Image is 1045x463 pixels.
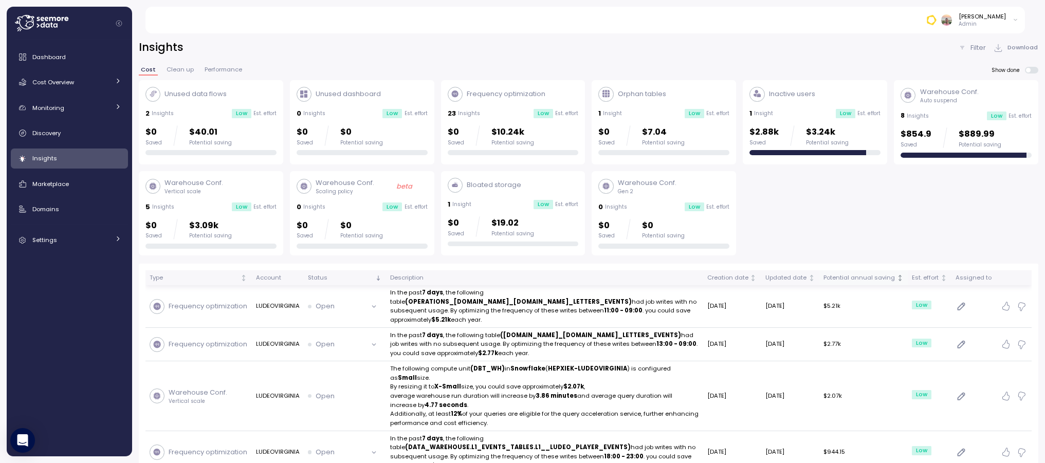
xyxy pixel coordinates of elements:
p: Scaling policy [316,188,374,195]
p: Unused data flows [164,89,227,99]
div: Saved [145,139,162,146]
p: Est. effort [706,110,729,117]
span: Marketplace [32,180,69,188]
a: Discovery [11,123,128,143]
p: Admin [959,21,1006,28]
p: $0 [145,125,162,139]
span: Monitoring [32,104,64,112]
div: Not sorted [749,274,757,282]
th: Updated dateNot sorted [761,270,819,285]
div: Potential saving [959,141,1001,149]
p: Auto suspend [920,97,979,104]
strong: Snowflake [510,364,545,373]
div: Potential saving [806,139,849,146]
p: $0 [145,219,162,233]
p: Est. effort [253,203,277,211]
p: Insight [452,201,471,208]
span: Cost [141,67,156,72]
div: Low [912,390,931,399]
td: $2.07k [819,361,908,431]
button: Open [308,337,382,352]
p: 2 [145,108,150,119]
p: Open [316,301,335,311]
span: Clean up [167,67,194,72]
div: Low [685,202,704,212]
p: 23 [448,108,456,119]
span: Performance [205,67,242,72]
strong: ([DOMAIN_NAME]_[DOMAIN_NAME]_LETTERS_EVENTS) [500,331,681,339]
p: $3.09k [189,219,232,233]
p: Open [316,447,335,457]
button: Collapse navigation [113,20,125,27]
p: In the past , the following table had job writes with no subsequent usage. By optimizing the freq... [390,288,699,325]
p: $7.04 [642,125,685,139]
div: Saved [901,141,931,149]
div: Type [150,273,239,283]
p: Vertical scale [169,398,227,405]
strong: 7 days [422,331,443,339]
div: Saved [145,232,162,239]
strong: Small [398,374,417,382]
p: $0 [297,219,313,233]
p: Bloated storage [467,180,521,190]
p: Warehouse Conf. [164,178,223,188]
a: Marketplace [11,174,128,194]
span: Show done [992,67,1025,73]
td: LUDEOVIRGINIA [251,361,303,431]
div: Potential saving [340,139,383,146]
div: Saved [297,139,313,146]
button: Open [308,445,382,459]
div: Low [836,109,855,118]
div: Saved [598,139,615,146]
div: Low [912,446,931,455]
p: Est. effort [555,201,578,208]
strong: HEPXIEK-LUDEOVIRGINIA [548,364,627,373]
p: 5 [145,202,150,212]
a: Monitoring [11,98,128,118]
p: In the past , the following table had job writes with no subsequent usage. By optimizing the freq... [390,331,699,358]
div: Saved [749,139,779,146]
td: LUDEOVIRGINIA [251,328,303,361]
div: Potential annual saving [823,273,895,283]
span: Settings [32,236,57,244]
strong: 7 days [422,434,443,442]
p: Insights [907,113,929,120]
th: Creation dateNot sorted [703,270,761,285]
p: Additionally, at least of your queries are eligible for the query acceleration service, further e... [390,410,699,428]
div: Not sorted [896,274,904,282]
div: Status [308,273,373,283]
div: Description [390,273,699,283]
strong: 11:00 - 09:00 [604,306,643,314]
p: $10.24k [491,125,534,139]
p: Est. effort [555,110,578,117]
a: Dashboard [11,47,128,67]
td: [DATE] [761,328,819,361]
strong: $5.21k [431,316,451,324]
div: Low [912,339,931,348]
div: Saved [598,232,615,239]
p: $19.02 [491,216,534,230]
p: Est. effort [405,203,428,211]
div: Low [987,112,1006,121]
p: $2.88k [749,125,779,139]
p: $0 [297,125,313,139]
div: Potential saving [189,232,232,239]
a: Settings [11,230,128,250]
p: Frequency optimization [169,339,247,349]
p: 0 [598,202,603,212]
p: By resizing it to size, you could save approximately , [390,382,699,392]
span: Insights [32,154,57,162]
img: 674ed23b375e5a52cb36cc49.PNG [926,14,937,25]
td: $2.77k [819,328,908,361]
p: $0 [340,125,383,139]
div: Sorted descending [375,274,382,282]
div: Not sorted [240,274,247,282]
strong: 4.77 seconds [425,401,467,409]
span: Dashboard [32,53,66,61]
strong: 12% [451,410,462,418]
p: Frequency optimization [467,89,545,99]
p: Gen 2 [618,188,676,195]
p: $0 [448,125,464,139]
p: Insights [458,110,480,117]
img: ACg8ocKtgDyIcVJvXMapMHOpoaPa_K8-NdUkanAARjT4z4hMWza8bHg=s96-c [941,14,952,25]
